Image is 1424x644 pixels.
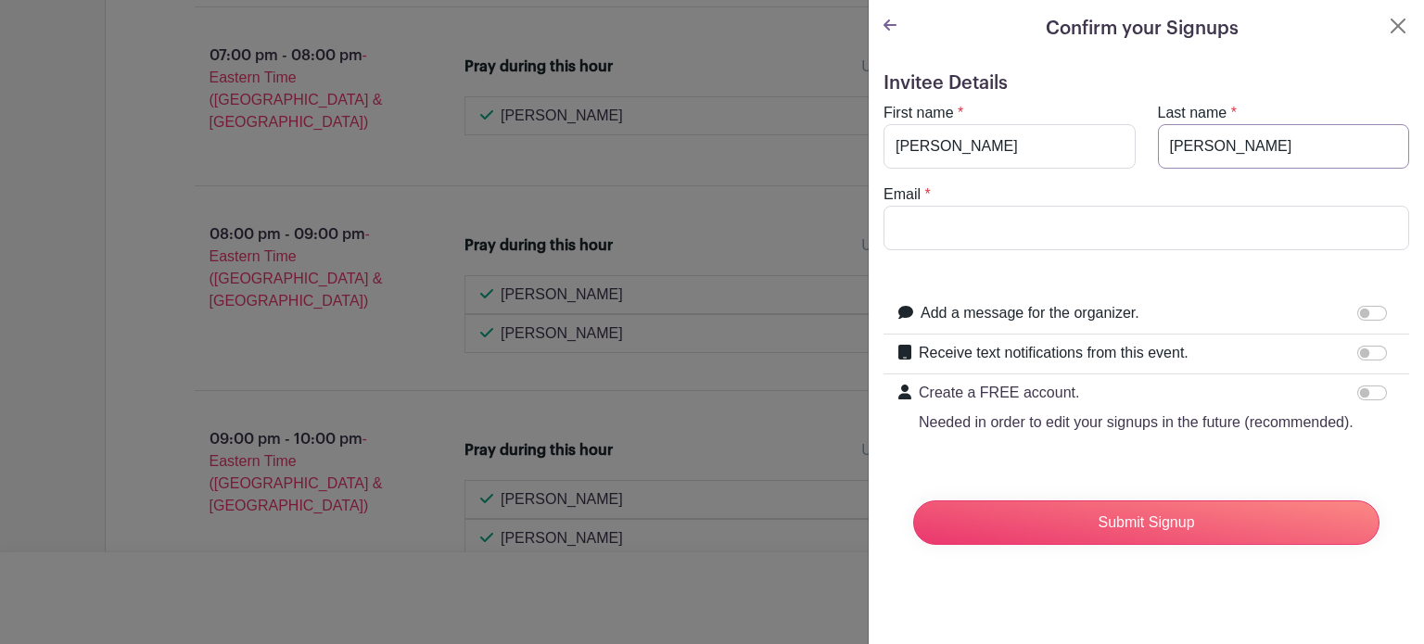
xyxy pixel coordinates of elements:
[1158,102,1227,124] label: Last name
[884,72,1409,95] h5: Invitee Details
[1046,15,1239,43] h5: Confirm your Signups
[919,411,1354,434] p: Needed in order to edit your signups in the future (recommended).
[884,102,954,124] label: First name
[919,382,1354,404] p: Create a FREE account.
[919,342,1189,364] label: Receive text notifications from this event.
[884,183,921,206] label: Email
[1387,15,1409,37] button: Close
[913,500,1379,545] input: Submit Signup
[921,302,1139,324] label: Add a message for the organizer.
